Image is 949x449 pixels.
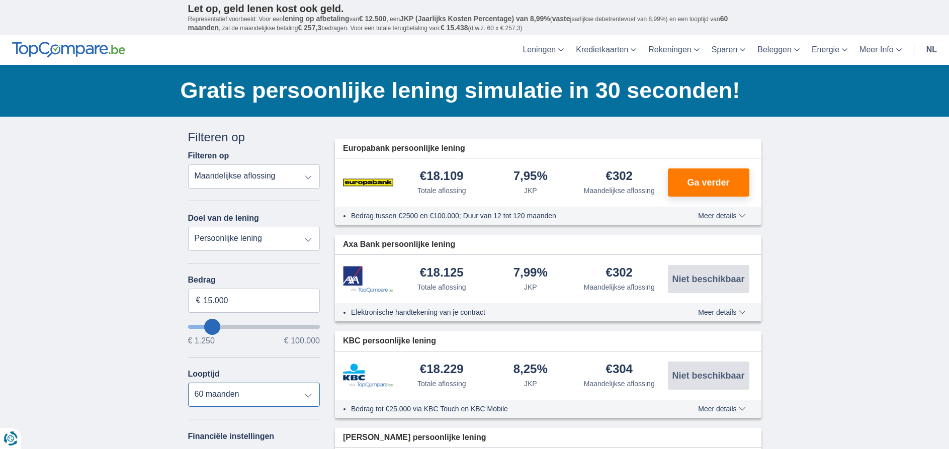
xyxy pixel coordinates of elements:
span: € 257,3 [298,24,321,32]
span: Ga verder [687,178,729,187]
li: Bedrag tot €25.000 via KBC Touch en KBC Mobile [351,404,661,414]
label: Bedrag [188,276,320,285]
button: Niet beschikbaar [668,362,749,390]
div: €302 [606,266,633,280]
div: JKP [524,379,537,389]
img: product.pl.alt KBC [343,364,393,388]
label: Doel van de lening [188,214,259,223]
span: € 15.438 [441,24,468,32]
span: € 12.500 [359,15,387,23]
div: Totale aflossing [417,282,466,292]
div: Maandelijkse aflossing [584,379,655,389]
img: product.pl.alt Europabank [343,170,393,195]
div: JKP [524,282,537,292]
span: vaste [552,15,570,23]
p: Representatief voorbeeld: Voor een van , een ( jaarlijkse debetrentevoet van 8,99%) en een loopti... [188,15,761,33]
span: KBC persoonlijke lening [343,335,436,347]
span: Niet beschikbaar [672,275,744,284]
p: Let op, geld lenen kost ook geld. [188,3,761,15]
span: Axa Bank persoonlijke lening [343,239,455,250]
div: €302 [606,170,633,184]
span: [PERSON_NAME] persoonlijke lening [343,432,486,443]
a: Leningen [516,35,570,65]
div: €304 [606,363,633,377]
label: Looptijd [188,370,220,379]
button: Niet beschikbaar [668,265,749,293]
div: €18.229 [420,363,464,377]
div: JKP [524,186,537,196]
span: Niet beschikbaar [672,371,744,380]
span: Meer details [698,309,745,316]
label: Filteren op [188,151,229,160]
a: Sparen [706,35,752,65]
a: Meer Info [853,35,908,65]
div: Filteren op [188,129,320,146]
button: Ga verder [668,168,749,197]
div: Maandelijkse aflossing [584,186,655,196]
button: Meer details [691,308,753,316]
div: Totale aflossing [417,186,466,196]
button: Meer details [691,212,753,220]
a: nl [920,35,943,65]
li: Bedrag tussen €2500 en €100.000; Duur van 12 tot 120 maanden [351,211,661,221]
div: €18.125 [420,266,464,280]
h1: Gratis persoonlijke lening simulatie in 30 seconden! [181,75,761,106]
img: product.pl.alt Axa Bank [343,266,393,293]
input: wantToBorrow [188,325,320,329]
div: €18.109 [420,170,464,184]
span: Meer details [698,405,745,412]
a: Energie [806,35,853,65]
span: Europabank persoonlijke lening [343,143,465,154]
div: 8,25% [513,363,548,377]
div: 7,99% [513,266,548,280]
span: JKP (Jaarlijks Kosten Percentage) van 8,99% [400,15,550,23]
span: € 100.000 [284,337,320,345]
span: € 1.250 [188,337,215,345]
span: 60 maanden [188,15,728,32]
label: Financiële instellingen [188,432,275,441]
a: Kredietkaarten [570,35,642,65]
span: Meer details [698,212,745,219]
div: Maandelijkse aflossing [584,282,655,292]
div: 7,95% [513,170,548,184]
span: € [196,295,201,306]
a: Rekeningen [642,35,705,65]
button: Meer details [691,405,753,413]
img: TopCompare [12,42,125,58]
span: lening op afbetaling [283,15,349,23]
div: Totale aflossing [417,379,466,389]
li: Elektronische handtekening van je contract [351,307,661,317]
a: Beleggen [751,35,806,65]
